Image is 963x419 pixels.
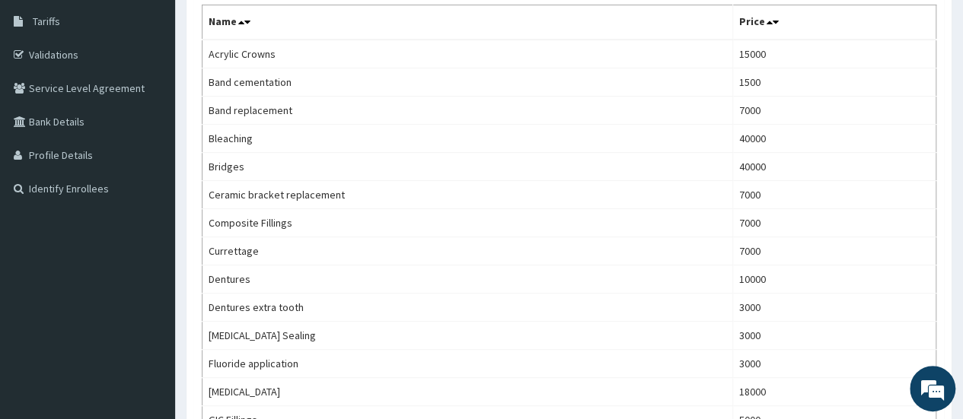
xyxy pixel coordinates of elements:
[202,153,733,181] td: Bridges
[732,209,936,237] td: 7000
[202,181,733,209] td: Ceramic bracket replacement
[202,378,733,406] td: [MEDICAL_DATA]
[732,378,936,406] td: 18000
[732,125,936,153] td: 40000
[250,8,286,44] div: Minimize live chat window
[202,209,733,237] td: Composite Fillings
[732,40,936,68] td: 15000
[732,5,936,40] th: Price
[732,153,936,181] td: 40000
[202,5,733,40] th: Name
[732,322,936,350] td: 3000
[202,237,733,265] td: Currettage
[732,97,936,125] td: 7000
[79,85,256,105] div: Chat with us now
[732,265,936,294] td: 10000
[202,68,733,97] td: Band cementation
[732,237,936,265] td: 7000
[732,68,936,97] td: 1500
[732,350,936,378] td: 3000
[202,322,733,350] td: [MEDICAL_DATA] Sealing
[202,97,733,125] td: Band replacement
[8,267,290,320] textarea: Type your message and hit 'Enter'
[202,125,733,153] td: Bleaching
[732,294,936,322] td: 3000
[732,181,936,209] td: 7000
[202,265,733,294] td: Dentures
[33,14,60,28] span: Tariffs
[88,117,210,271] span: We're online!
[202,40,733,68] td: Acrylic Crowns
[202,350,733,378] td: Fluoride application
[202,294,733,322] td: Dentures extra tooth
[28,76,62,114] img: d_794563401_company_1708531726252_794563401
